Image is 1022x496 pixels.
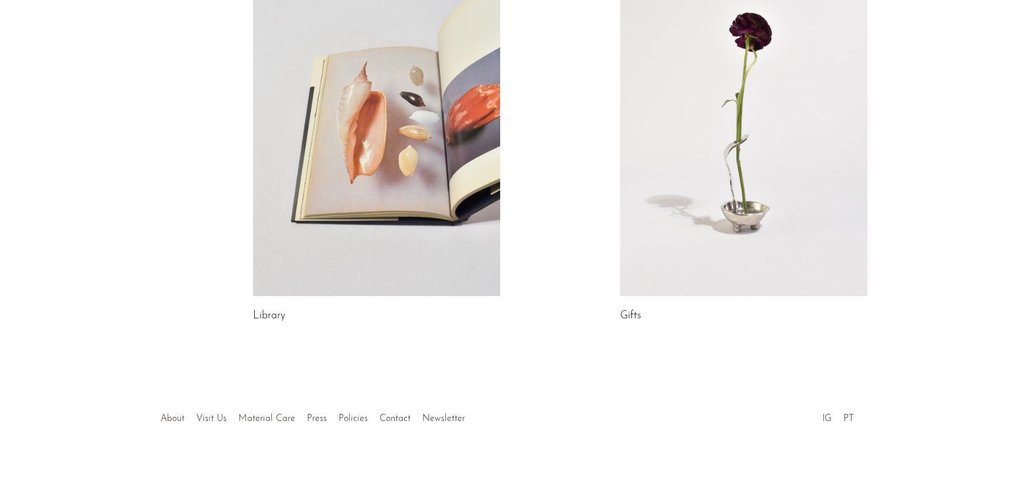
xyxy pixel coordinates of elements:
a: About [161,414,185,423]
ul: Social Medias [816,405,860,427]
a: Material Care [239,414,296,423]
a: Press [307,414,327,423]
a: IG [822,414,832,423]
ul: Quick links [155,405,471,427]
a: Policies [339,414,368,423]
a: Contact [380,414,411,423]
a: Gifts [620,311,641,321]
a: Visit Us [197,414,227,423]
a: PT [843,414,854,423]
a: Library [253,311,285,321]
